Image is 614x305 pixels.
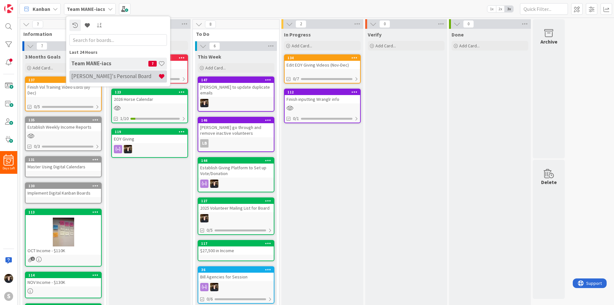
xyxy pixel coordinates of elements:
[375,43,396,49] span: Add Card...
[36,42,47,50] span: 7
[198,53,221,60] span: This Week
[285,89,360,95] div: 112
[540,38,557,45] div: Archive
[112,95,187,103] div: 2026 Horse Calendar
[201,268,274,272] div: 36
[26,183,101,197] div: 130Implement Digital Kanban Boards
[201,241,274,246] div: 117
[198,83,274,97] div: [PERSON_NAME] to update duplicate emails
[285,61,360,69] div: Edit EOY Giving Videos (Nov-Dec)
[379,20,390,28] span: 0
[34,143,40,150] span: 0/3
[67,6,105,12] b: Team MANE-iacs
[28,157,101,162] div: 131
[541,178,557,186] div: Delete
[368,31,382,38] span: Verify
[4,292,13,301] div: S
[26,157,101,163] div: 131
[33,65,53,71] span: Add Card...
[69,34,167,46] input: Search for boards...
[31,257,35,261] span: 1
[26,246,101,255] div: OCT Income - $110K
[210,180,218,188] img: KS
[26,123,101,131] div: Establish Weekly Income Reports
[198,198,274,204] div: 127
[28,273,101,277] div: 114
[198,77,274,83] div: 147
[209,42,220,50] span: 6
[112,89,187,95] div: 123
[198,241,274,246] div: 117
[292,43,312,49] span: Add Card...
[487,6,496,12] span: 1x
[200,214,209,222] img: KS
[28,184,101,188] div: 130
[198,164,274,178] div: Establish Giving Platform to Set up Vote/Donation
[496,6,505,12] span: 2x
[115,90,187,94] div: 123
[210,283,218,291] img: KS
[115,130,187,134] div: 119
[198,246,274,255] div: $27,500 in Income
[112,129,187,143] div: 119EOY Giving
[198,273,274,281] div: Bill Agencies for Session
[459,43,480,49] span: Add Card...
[284,31,311,38] span: In Progress
[285,95,360,103] div: Finish inputting Wranglr info
[26,163,101,171] div: Master Using Digital Calendars
[198,123,274,137] div: [PERSON_NAME] go through and remove inactive volunteers
[198,117,274,137] div: 146[PERSON_NAME] go through and remove inactive volunteers
[198,117,274,123] div: 146
[26,278,101,286] div: NOV Income - $130K
[13,1,29,9] span: Support
[201,158,274,163] div: 144
[463,20,474,28] span: 0
[287,56,360,60] div: 134
[285,55,360,61] div: 134
[200,139,209,148] div: LB
[198,283,274,291] div: KS
[198,267,274,273] div: 36
[26,117,101,131] div: 135Establish Weekly Income Reports
[6,159,12,164] span: 57
[23,31,98,37] span: Information
[285,55,360,69] div: 134Edit EOY Giving Videos (Nov-Dec)
[26,189,101,197] div: Implement Digital Kanban Boards
[520,3,568,15] input: Quick Filter...
[198,180,274,188] div: KS
[198,139,274,148] div: LB
[198,158,274,164] div: 144
[198,204,274,212] div: 2025 Volunteer Mailing List for Board
[198,198,274,212] div: 1272025 Volunteer Mailing List for Board
[26,83,101,97] div: Finish Vol Training Video Edits (By Dec)
[295,20,306,28] span: 2
[26,209,101,215] div: 113
[28,210,101,214] div: 113
[26,157,101,171] div: 131Master Using Digital Calendars
[26,183,101,189] div: 130
[26,272,101,286] div: 114NOV Income - $130K
[26,77,101,97] div: 137Finish Vol Training Video Edits (By Dec)
[124,145,132,153] img: KS
[198,99,274,107] div: KS
[207,227,213,234] span: 0/5
[207,296,213,302] span: 0/6
[198,77,274,97] div: 147[PERSON_NAME] to update duplicate emails
[112,129,187,135] div: 119
[205,20,216,28] span: 8
[198,214,274,222] div: KS
[71,60,148,67] h4: Team MANE-iacs
[198,158,274,178] div: 144Establish Giving Platform to Set up Vote/Donation
[26,117,101,123] div: 135
[112,89,187,103] div: 1232026 Horse Calendar
[293,115,299,122] span: 0/1
[25,53,61,60] span: 3 Months Goals
[28,118,101,122] div: 135
[201,78,274,82] div: 147
[198,241,274,255] div: 117$27,500 in Income
[287,90,360,94] div: 112
[112,135,187,143] div: EOY Giving
[26,209,101,255] div: 113OCT Income - $110K
[285,89,360,103] div: 112Finish inputting Wranglr info
[26,77,101,83] div: 137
